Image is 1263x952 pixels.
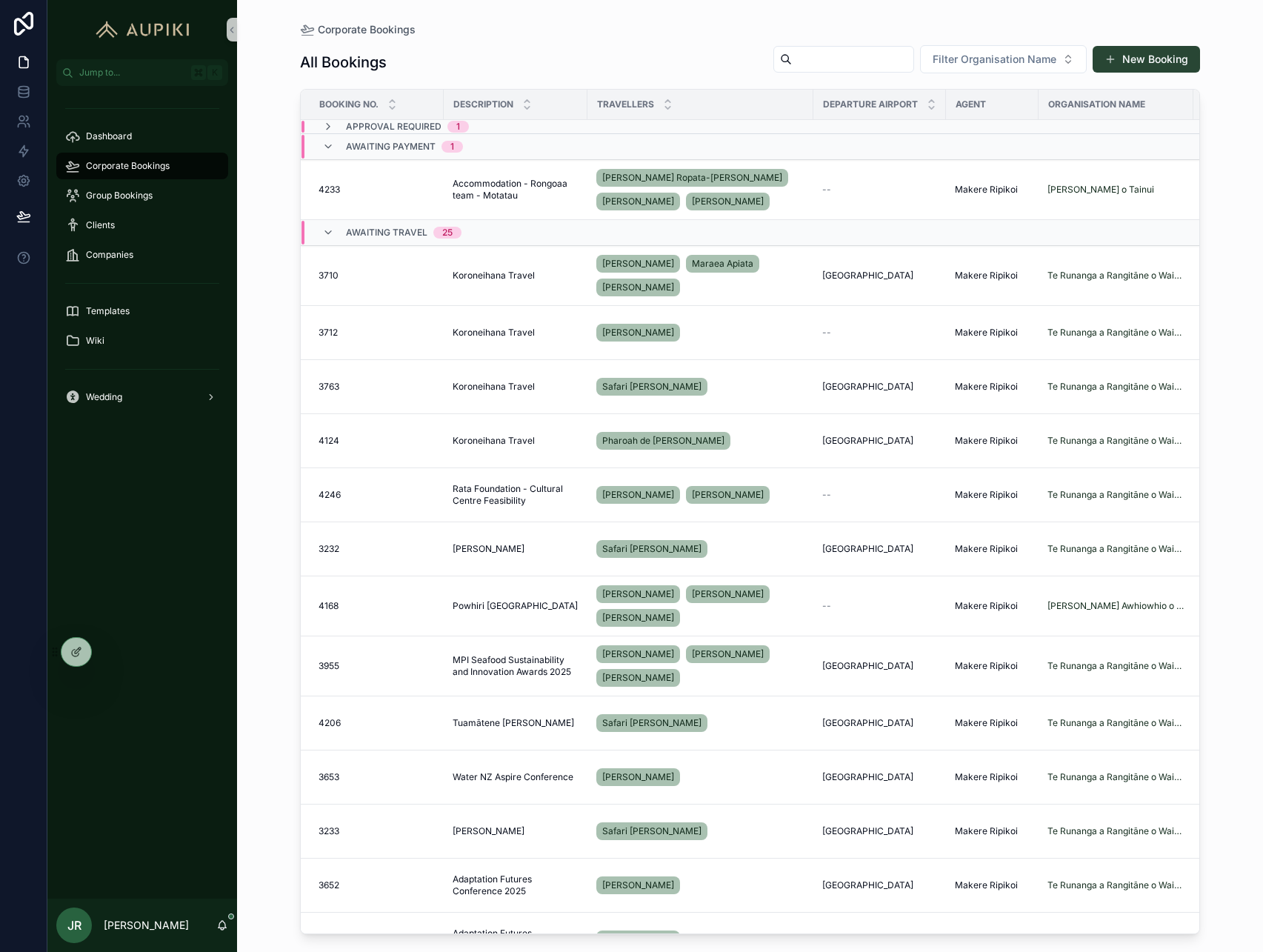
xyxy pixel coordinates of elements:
a: [PERSON_NAME] [596,279,680,296]
a: Te Runanga a Rangitāne o Wairau [1047,543,1184,555]
a: 3233 [319,825,435,837]
a: 3653 [319,771,435,783]
span: Departure Airport [823,99,918,110]
span: Koroneihana Travel [453,381,535,393]
a: [PERSON_NAME] [686,645,770,663]
a: Accommodation - Rongoaa team - Motatau [453,178,579,202]
a: [PERSON_NAME]Maraea Apiata[PERSON_NAME] [596,252,804,299]
a: Clients [56,212,228,239]
a: [PERSON_NAME][PERSON_NAME][PERSON_NAME] [596,582,804,630]
div: 1 [450,141,454,153]
a: Te Runanga a Rangitāne o Wairau [1047,270,1184,282]
span: [PERSON_NAME] Ropata-[PERSON_NAME] [602,172,782,184]
span: Makere Ripikoi [955,543,1018,555]
a: Makere Ripikoi [955,184,1030,196]
span: -- [822,327,831,339]
a: Makere Ripikoi [955,270,1030,282]
a: 4233 [319,184,435,196]
span: Safari [PERSON_NAME] [602,543,702,555]
span: [PERSON_NAME] [602,879,674,891]
button: Select Button [920,45,1087,73]
h1: All Bookings [300,52,387,73]
span: Maraea Apiata [692,258,753,270]
a: 3712 [319,327,435,339]
span: Wedding [86,391,122,403]
a: [PERSON_NAME] [596,585,680,603]
a: [PERSON_NAME] o Tainui [1047,184,1184,196]
a: 3763 [319,381,435,393]
a: Makere Ripikoi [955,660,1030,672]
a: Te Runanga a Rangitāne o Wairau [1047,435,1184,447]
span: Makere Ripikoi [955,717,1018,729]
a: [PERSON_NAME][PERSON_NAME][PERSON_NAME] [596,642,804,690]
a: [GEOGRAPHIC_DATA] [822,717,937,729]
a: Wedding [56,384,228,410]
span: Te Runanga a Rangitāne o Wairau [1047,717,1184,729]
a: Safari [PERSON_NAME] [596,714,707,732]
span: 3712 [319,327,338,339]
span: Makere Ripikoi [955,771,1018,783]
a: Safari [PERSON_NAME] [596,537,804,561]
span: [GEOGRAPHIC_DATA] [822,660,913,672]
a: Powhiri [GEOGRAPHIC_DATA] [453,600,579,612]
div: 25 [442,227,453,239]
span: Clients [86,219,115,231]
span: Booking No. [319,99,379,110]
span: -- [822,600,831,612]
span: [PERSON_NAME] [692,489,764,501]
a: [PERSON_NAME] [596,645,680,663]
a: [PERSON_NAME] Ropata-[PERSON_NAME][PERSON_NAME][PERSON_NAME] [596,166,804,213]
span: [PERSON_NAME] Awhiowhio o Otangarei Trust [1047,600,1184,612]
a: Koroneihana Travel [453,381,579,393]
a: MPI Seafood Sustainability and Innovation Awards 2025 [453,654,579,678]
a: [GEOGRAPHIC_DATA] [822,825,937,837]
a: [PERSON_NAME] [686,486,770,504]
a: [PERSON_NAME] Ropata-[PERSON_NAME] [596,169,788,187]
span: 3653 [319,771,339,783]
span: Koroneihana Travel [453,270,535,282]
a: Pharoah de [PERSON_NAME] [596,429,804,453]
span: [GEOGRAPHIC_DATA] [822,543,913,555]
a: Koroneihana Travel [453,270,579,282]
span: [PERSON_NAME] [602,258,674,270]
span: [PERSON_NAME] [602,672,674,684]
a: Makere Ripikoi [955,825,1030,837]
span: 4124 [319,435,339,447]
span: Makere Ripikoi [955,435,1018,447]
span: [PERSON_NAME] [602,196,674,207]
a: [GEOGRAPHIC_DATA] [822,435,937,447]
a: Te Runanga a Rangitāne o Wairau [1047,771,1184,783]
a: Safari [PERSON_NAME] [596,711,804,735]
span: Adaptation Futures Conference 2025 [453,928,579,951]
a: Safari [PERSON_NAME] [596,375,804,399]
a: Te Runanga a Rangitāne o Wairau [1047,489,1184,501]
a: 3710 [319,270,435,282]
a: Water NZ Aspire Conference [453,771,579,783]
span: [PERSON_NAME] [453,825,524,837]
div: scrollable content [47,86,237,430]
span: [PERSON_NAME] [692,196,764,207]
span: Travellers [597,99,654,110]
span: [GEOGRAPHIC_DATA] [822,717,913,729]
a: [PERSON_NAME] [596,669,680,687]
a: [GEOGRAPHIC_DATA] [822,660,937,672]
span: Awaiting Payment [346,141,436,153]
span: Dashboard [86,130,132,142]
a: [PERSON_NAME] [596,928,804,951]
a: [PERSON_NAME] [596,324,680,342]
img: App logo [89,18,196,41]
span: [PERSON_NAME] [602,588,674,600]
div: 1 [456,121,460,133]
span: [GEOGRAPHIC_DATA] [822,771,913,783]
span: 3955 [319,660,339,672]
a: 4246 [319,489,435,501]
a: Te Runanga a Rangitāne o Wairau [1047,660,1184,672]
a: Templates [56,298,228,324]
